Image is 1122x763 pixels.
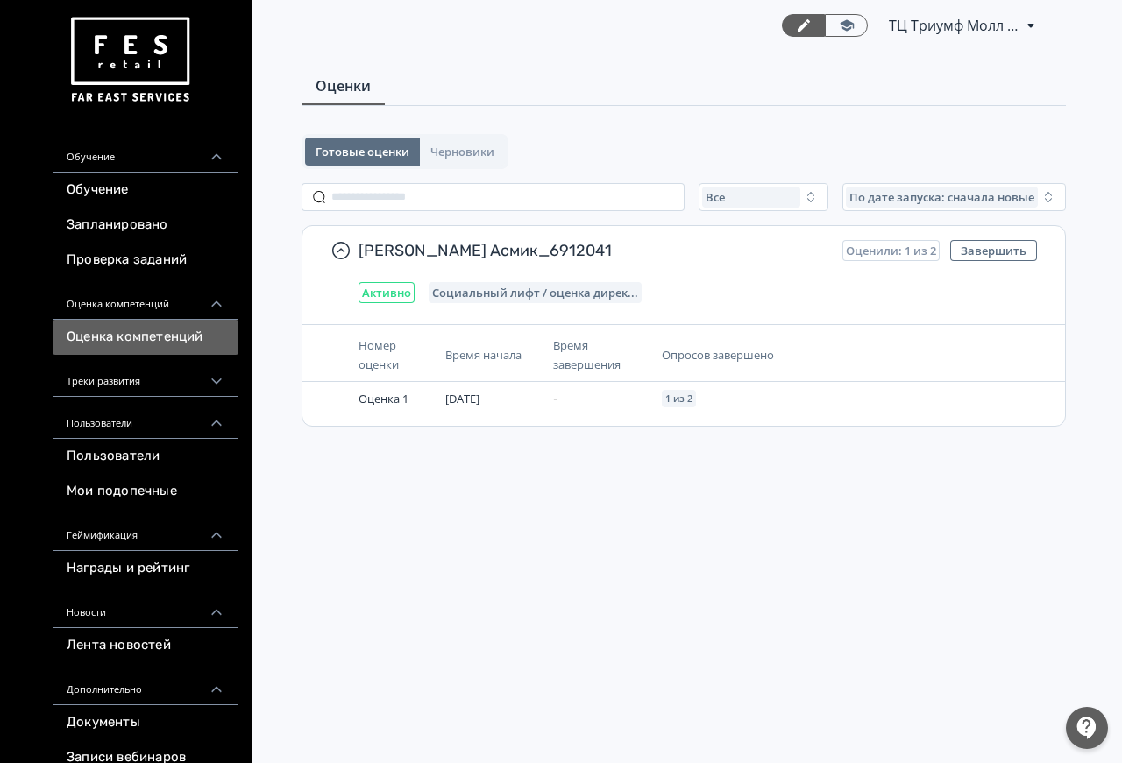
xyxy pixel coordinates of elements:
a: Проверка заданий [53,243,238,278]
span: [PERSON_NAME] Асмик_6912041 [359,240,828,261]
span: Активно [362,286,411,300]
span: Оценили: 1 из 2 [846,244,936,258]
div: Треки развития [53,355,238,397]
a: Награды и рейтинг [53,551,238,586]
span: [DATE] [445,391,479,406]
a: Лента новостей [53,628,238,663]
a: Переключиться в режим ученика [825,14,868,37]
div: Геймификация [53,509,238,551]
td: - [546,382,654,415]
span: Готовые оценки [316,145,409,159]
a: Мои подопечные [53,474,238,509]
button: Черновики [420,138,505,166]
span: Время начала [445,347,522,363]
a: Обучение [53,173,238,208]
button: Завершить [950,240,1037,261]
a: Пользователи [53,439,238,474]
span: ТЦ Триумф Молл Саратов RE 6912041 [889,15,1020,36]
div: Оценка компетенций [53,278,238,320]
a: Документы [53,705,238,740]
span: Опросов завершено [662,347,774,363]
span: Социальный лифт / оценка директора магазина [432,286,638,300]
span: Оценки [316,75,371,96]
img: https://files.teachbase.ru/system/account/57463/logo/medium-936fc5084dd2c598f50a98b9cbe0469a.png [67,11,193,110]
span: 1 из 2 [665,393,692,404]
span: Все [706,190,725,204]
div: Дополнительно [53,663,238,705]
div: Обучение [53,131,238,173]
span: По дате запуска: сначала новые [849,190,1034,204]
span: Время завершения [553,337,621,372]
button: Готовые оценки [305,138,420,166]
button: По дате запуска: сначала новые [842,183,1066,211]
button: Все [699,183,828,211]
div: Пользователи [53,397,238,439]
span: Номер оценки [359,337,399,372]
div: Новости [53,586,238,628]
span: Оценка 1 [359,391,408,406]
a: Оценка компетенций [53,320,238,355]
a: Запланировано [53,208,238,243]
span: Черновики [430,145,494,159]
